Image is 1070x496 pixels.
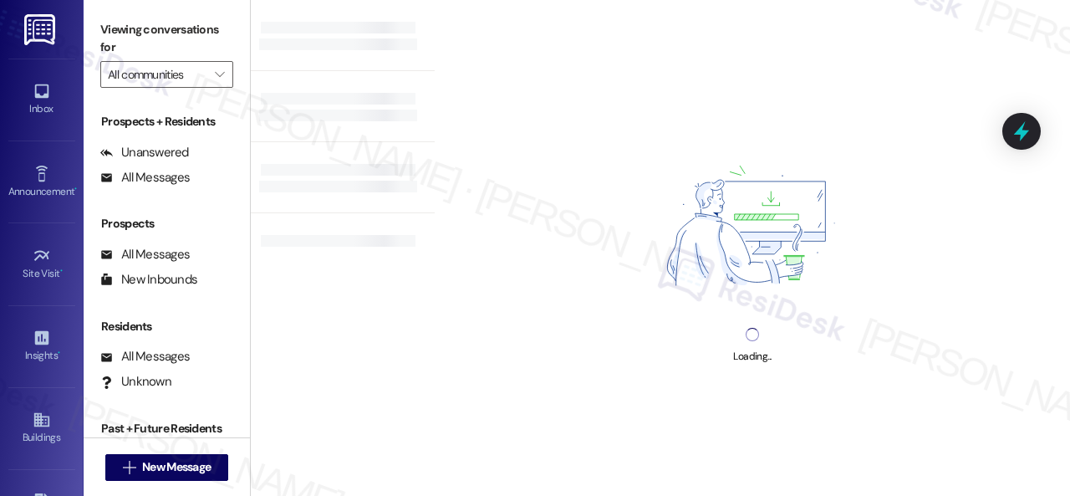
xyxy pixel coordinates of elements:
button: New Message [105,454,229,481]
div: Unknown [100,373,171,391]
a: Insights • [8,324,75,369]
div: Prospects + Residents [84,113,250,130]
input: All communities [108,61,206,88]
a: Site Visit • [8,242,75,287]
div: New Inbounds [100,271,197,289]
span: New Message [142,458,211,476]
span: • [60,265,63,277]
div: All Messages [100,246,190,263]
div: Unanswered [100,144,189,161]
span: • [74,183,77,195]
div: All Messages [100,169,190,187]
i:  [123,461,135,474]
div: All Messages [100,348,190,366]
div: Past + Future Residents [84,420,250,437]
span: • [58,347,60,359]
div: Prospects [84,215,250,233]
i:  [215,68,224,81]
a: Inbox [8,77,75,122]
div: Loading... [733,348,771,366]
div: Residents [84,318,250,335]
img: ResiDesk Logo [24,14,59,45]
label: Viewing conversations for [100,17,233,61]
a: Buildings [8,406,75,451]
